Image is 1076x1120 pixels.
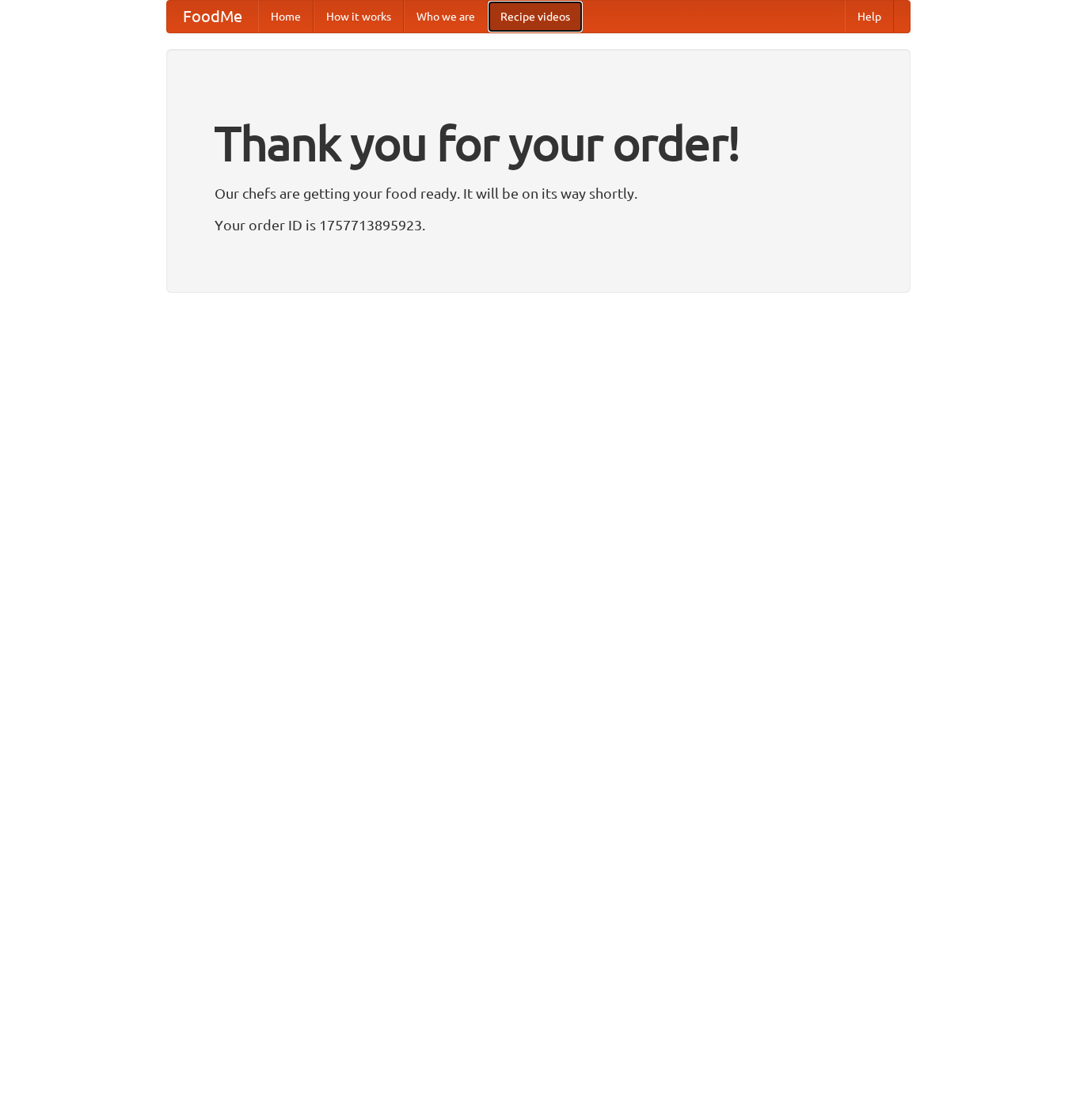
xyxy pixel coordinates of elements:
[215,105,862,181] h1: Thank you for your order!
[215,181,862,205] p: Our chefs are getting your food ready. It will be on its way shortly.
[258,1,314,32] a: Home
[488,1,583,32] a: Recipe videos
[404,1,488,32] a: Who we are
[215,213,862,237] p: Your order ID is 1757713895923.
[314,1,404,32] a: How it works
[845,1,894,32] a: Help
[167,1,258,32] a: FoodMe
